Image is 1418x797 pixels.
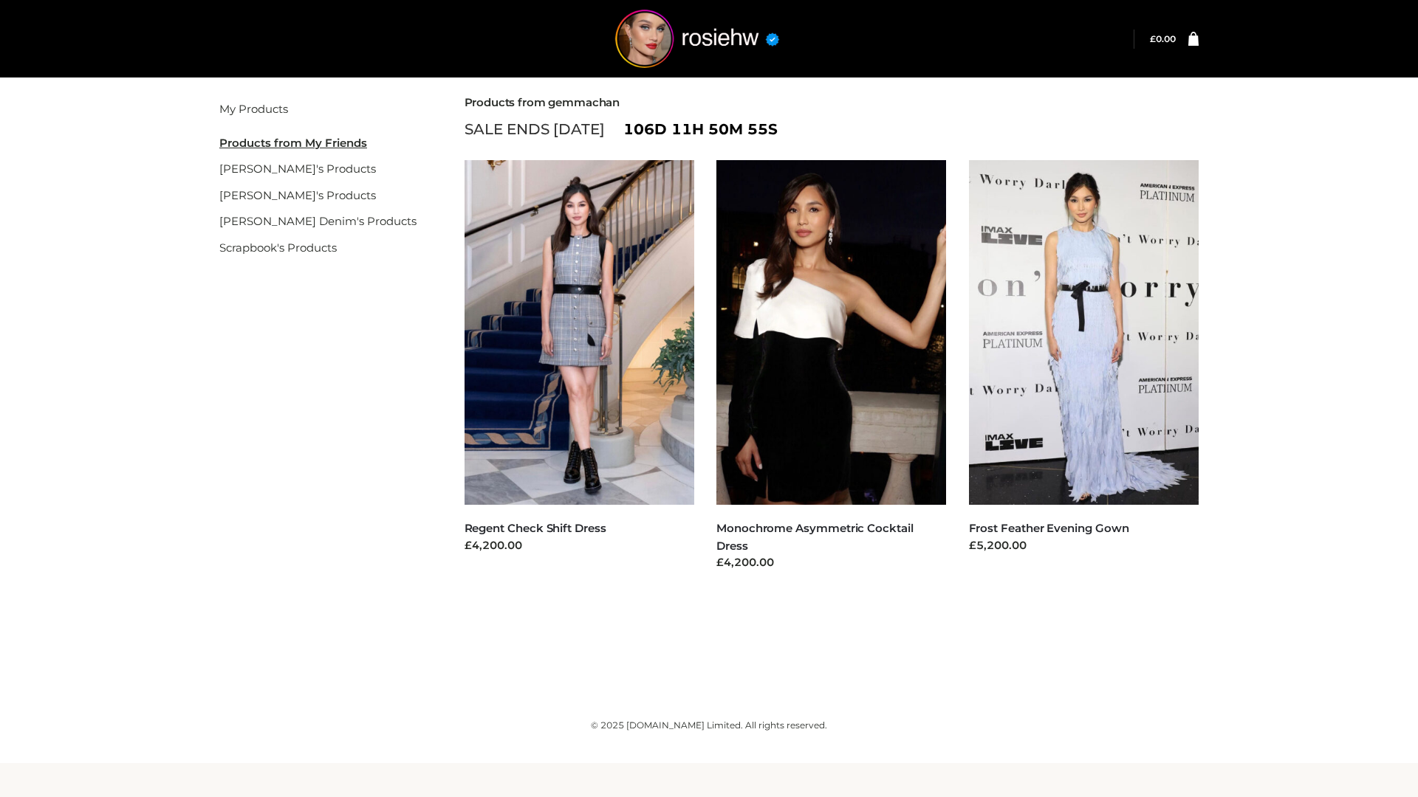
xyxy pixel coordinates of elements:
[465,537,695,554] div: £4,200.00
[219,162,376,176] a: [PERSON_NAME]'s Products
[219,718,1199,733] div: © 2025 [DOMAIN_NAME] Limited. All rights reserved.
[716,521,914,552] a: Monochrome Asymmetric Cocktail Dress
[586,10,808,68] img: rosiehw
[219,241,337,255] a: Scrapbook's Products
[219,136,367,150] u: Products from My Friends
[1150,33,1176,44] a: £0.00
[465,117,1199,142] div: SALE ENDS [DATE]
[465,96,1199,109] h2: Products from gemmachan
[1150,33,1176,44] bdi: 0.00
[1150,33,1156,44] span: £
[969,537,1199,554] div: £5,200.00
[716,554,947,571] div: £4,200.00
[969,521,1129,535] a: Frost Feather Evening Gown
[623,117,778,142] span: 106d 11h 50m 55s
[219,214,417,228] a: [PERSON_NAME] Denim's Products
[219,188,376,202] a: [PERSON_NAME]'s Products
[219,102,288,116] a: My Products
[465,521,606,535] a: Regent Check Shift Dress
